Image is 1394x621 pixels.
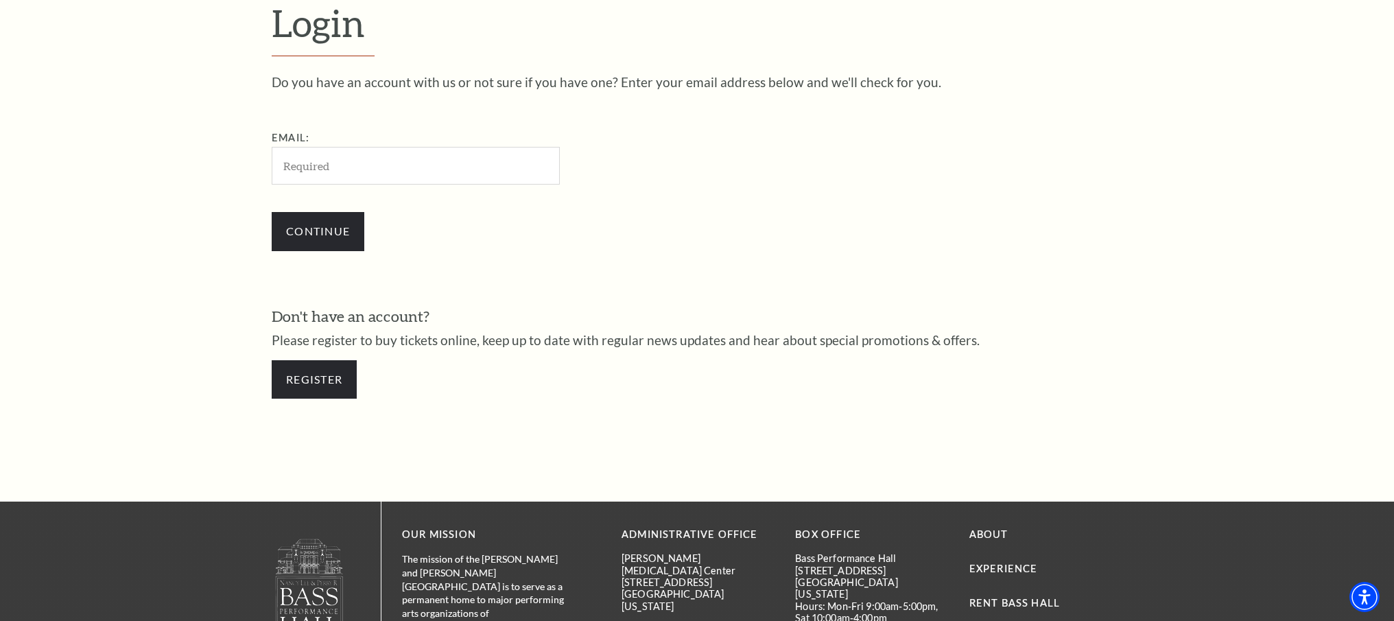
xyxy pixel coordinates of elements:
[272,132,309,143] label: Email:
[272,333,1122,347] p: Please register to buy tickets online, keep up to date with regular news updates and hear about s...
[795,565,948,576] p: [STREET_ADDRESS]
[795,576,948,600] p: [GEOGRAPHIC_DATA][US_STATE]
[969,597,1060,609] a: Rent Bass Hall
[272,306,1122,327] h3: Don't have an account?
[622,526,775,543] p: Administrative Office
[622,576,775,588] p: [STREET_ADDRESS]
[795,552,948,564] p: Bass Performance Hall
[969,563,1038,574] a: Experience
[622,588,775,612] p: [GEOGRAPHIC_DATA][US_STATE]
[795,526,948,543] p: BOX OFFICE
[272,75,1122,89] p: Do you have an account with us or not sure if you have one? Enter your email address below and we...
[272,360,357,399] a: Register
[1349,582,1380,612] div: Accessibility Menu
[969,528,1008,540] a: About
[622,552,775,576] p: [PERSON_NAME][MEDICAL_DATA] Center
[272,147,560,185] input: Required
[272,1,365,45] span: Login
[402,526,574,543] p: OUR MISSION
[272,212,364,250] input: Submit button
